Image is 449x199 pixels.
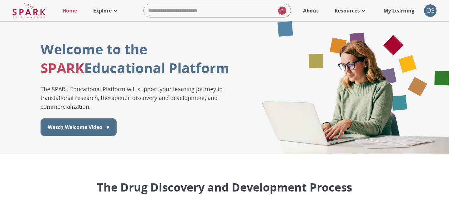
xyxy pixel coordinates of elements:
[245,21,449,154] div: Graphic showing various drug development icons within hexagons fading across the screen
[41,118,117,136] button: Watch Welcome Video
[12,3,46,18] img: Logo of SPARK at Stanford
[331,4,370,17] a: Resources
[335,7,360,14] p: Resources
[41,40,229,77] p: Welcome to the Educational Platform
[59,4,80,17] a: Home
[384,7,414,14] p: My Learning
[380,4,418,17] a: My Learning
[41,58,84,77] span: SPARK
[93,7,112,14] p: Explore
[48,123,102,131] p: Watch Welcome Video
[424,4,437,17] div: OS
[303,7,318,14] p: About
[41,85,245,111] p: The SPARK Educational Platform will support your learning journey in translational research, ther...
[300,4,321,17] a: About
[424,4,437,17] button: account of current user
[74,179,375,196] p: The Drug Discovery and Development Process
[90,4,122,17] a: Explore
[62,7,77,14] p: Home
[276,4,286,17] button: search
